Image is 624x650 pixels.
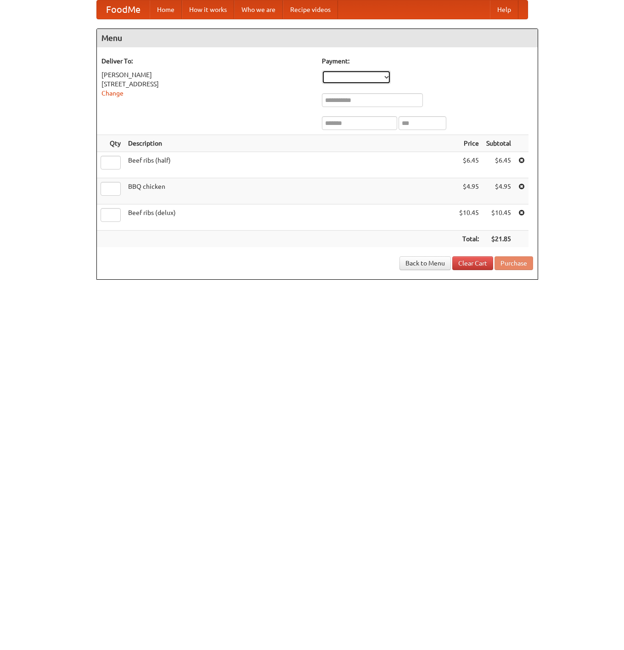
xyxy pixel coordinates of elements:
th: Qty [97,135,124,152]
button: Purchase [495,256,533,270]
th: Subtotal [483,135,515,152]
a: Back to Menu [399,256,451,270]
td: $10.45 [483,204,515,231]
th: Total: [455,231,483,248]
td: BBQ chicken [124,178,455,204]
th: $21.85 [483,231,515,248]
a: Help [490,0,518,19]
a: Recipe videos [283,0,338,19]
td: Beef ribs (delux) [124,204,455,231]
a: FoodMe [97,0,150,19]
a: How it works [182,0,234,19]
td: $4.95 [455,178,483,204]
td: Beef ribs (half) [124,152,455,178]
div: [PERSON_NAME] [101,70,313,79]
a: Clear Cart [452,256,493,270]
h5: Payment: [322,57,533,66]
td: $6.45 [483,152,515,178]
div: [STREET_ADDRESS] [101,79,313,89]
h5: Deliver To: [101,57,313,66]
th: Price [455,135,483,152]
h4: Menu [97,29,538,47]
td: $10.45 [455,204,483,231]
a: Change [101,90,124,97]
td: $6.45 [455,152,483,178]
a: Home [150,0,182,19]
th: Description [124,135,455,152]
a: Who we are [234,0,283,19]
td: $4.95 [483,178,515,204]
